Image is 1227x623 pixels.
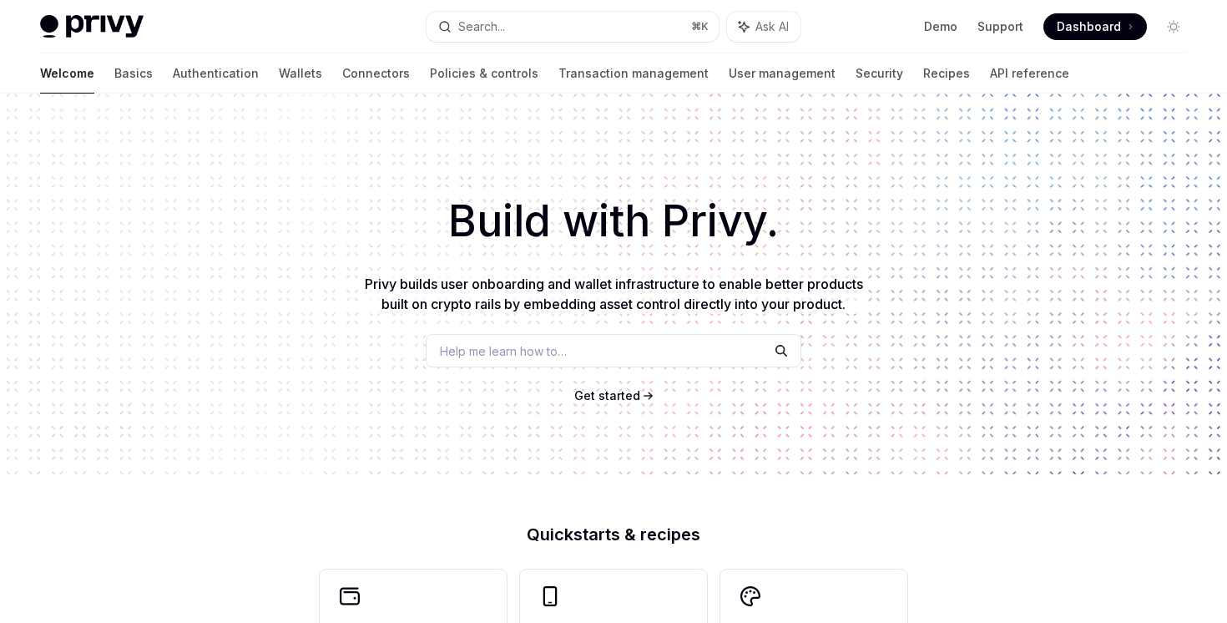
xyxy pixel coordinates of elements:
a: Connectors [342,53,410,94]
a: User management [729,53,836,94]
a: Policies & controls [430,53,538,94]
a: Transaction management [558,53,709,94]
a: API reference [990,53,1069,94]
a: Welcome [40,53,94,94]
a: Support [977,18,1023,35]
button: Search...⌘K [427,12,718,42]
a: Authentication [173,53,259,94]
a: Demo [924,18,957,35]
a: Wallets [279,53,322,94]
a: Get started [574,387,640,404]
h1: Build with Privy. [27,189,1200,254]
h2: Quickstarts & recipes [320,526,907,543]
a: Basics [114,53,153,94]
a: Recipes [923,53,970,94]
span: Privy builds user onboarding and wallet infrastructure to enable better products built on crypto ... [365,276,863,312]
span: Help me learn how to… [440,342,567,360]
span: ⌘ K [691,20,709,33]
button: Toggle dark mode [1160,13,1187,40]
div: Search... [458,17,505,37]
a: Dashboard [1043,13,1147,40]
span: Dashboard [1057,18,1121,35]
span: Get started [574,388,640,403]
span: Ask AI [755,18,789,35]
img: light logo [40,15,144,38]
a: Security [856,53,903,94]
button: Ask AI [727,12,800,42]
